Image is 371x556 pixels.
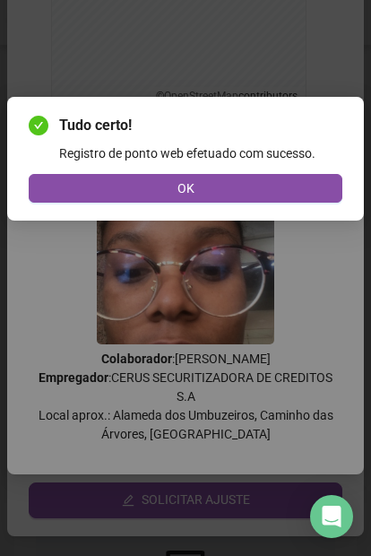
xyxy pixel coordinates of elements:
div: Registro de ponto web efetuado com sucesso. [59,143,342,163]
div: Open Intercom Messenger [310,495,353,538]
span: check-circle [29,116,48,135]
button: OK [29,174,342,203]
span: OK [177,178,194,198]
span: Tudo certo! [59,115,342,136]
